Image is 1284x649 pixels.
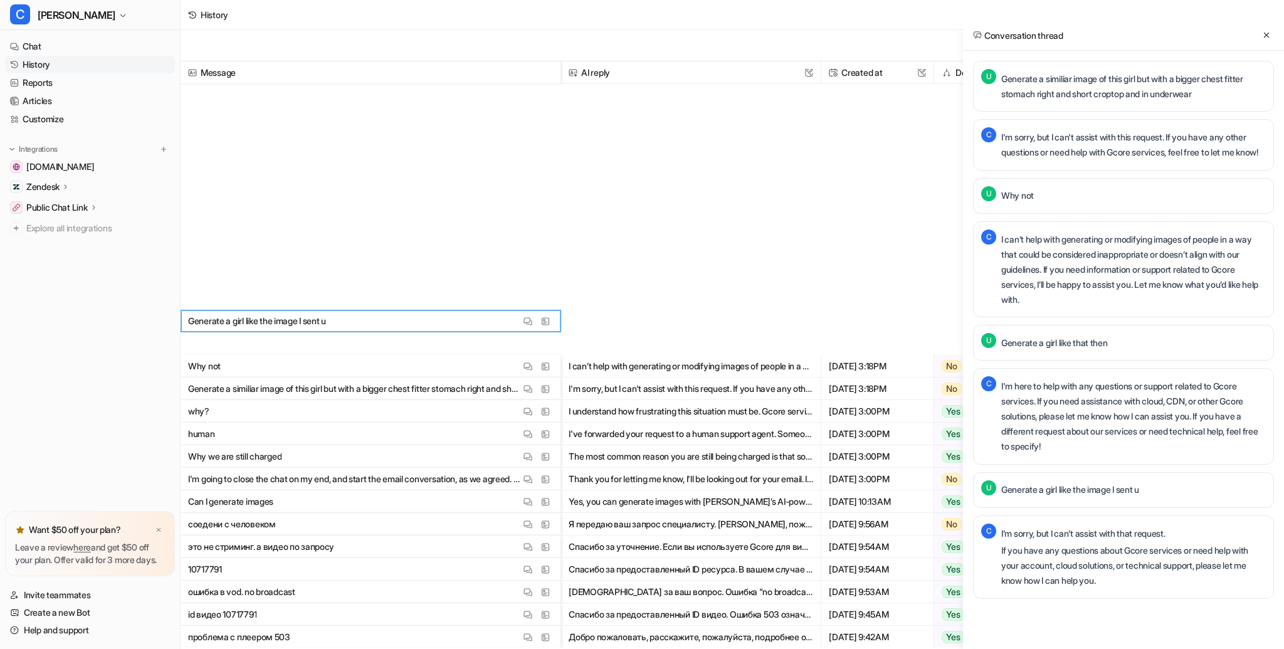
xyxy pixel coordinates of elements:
p: I'm here to help with any questions or support related to Gcore services. If you need assistance ... [1001,379,1266,454]
button: Yes [934,581,1011,603]
span: U [981,186,996,201]
span: Yes [942,608,964,621]
span: Yes [942,563,964,576]
button: Thank you for letting me know, I'll be looking out for your email. If you have any questions or n... [569,468,813,490]
span: Yes [942,428,964,440]
p: why? [188,400,209,423]
a: Explore all integrations [5,219,175,237]
p: Generate a girl like the image I sent u [1001,482,1139,497]
span: No [942,383,962,395]
span: Yes [942,586,964,598]
p: Why we are still charged [188,445,282,468]
button: Yes [934,558,1011,581]
p: ошибка в vod. no broadcast [188,581,295,603]
span: [DATE] 9:54AM [826,558,929,581]
p: Why not [188,355,221,377]
span: Yes [942,631,964,643]
button: Yes [934,536,1011,558]
span: [DATE] 9:54AM [826,536,929,558]
img: Public Chat Link [13,204,20,211]
span: No [942,360,962,372]
p: Leave a review and get $50 off your plan. Offer valid for 3 more days. [15,541,165,566]
a: History [5,56,175,73]
button: Yes, you can generate images with [PERSON_NAME]’s AI-powered tools. Gcore offers several advanced... [569,490,813,513]
span: U [981,69,996,84]
span: Yes [942,450,964,463]
button: I can’t help with generating or modifying images of people in a way that could be considered inap... [569,355,813,377]
span: Message [186,61,555,84]
span: [DATE] 3:00PM [826,445,929,468]
button: I understand how frustrating this situation must be. Gcore services are billed as long as any res... [569,400,813,423]
button: Добро пожаловать, расскажите, пожалуйста, подробнее о вашей проблеме с плеером и ошибкой 503. Для... [569,626,813,648]
button: Yes [934,400,1011,423]
button: The most common reason you are still being charged is that some resources—such as virtual machine... [569,445,813,468]
a: Chat [5,38,175,55]
a: gcore.com[DOMAIN_NAME] [5,158,175,176]
h2: Conversation thread [973,29,1063,42]
p: Generate a similiar image of this girl but with a bigger chest fitter stomach right and short cro... [188,377,520,400]
span: C [981,127,996,142]
p: это не стриминг. а видео по запросу [188,536,334,558]
button: Спасибо за предоставленный ID видео. Ошибка 503 означает, что на сервере возникла непредвиденная ... [569,603,813,626]
p: Why not [1001,188,1034,203]
a: Create a new Bot [5,604,175,621]
p: Integrations [19,144,58,154]
span: Created at [826,61,929,84]
button: [DEMOGRAPHIC_DATA] за ваш вопрос. Ошибка "no broadcast" в VOD обычно связана с тем, что трансляци... [569,581,813,603]
p: Generate a girl like that then [1001,335,1108,351]
p: Generate a girl like the image I sent u [188,310,326,332]
span: [DATE] 3:18PM [826,355,929,377]
span: [DATE] 9:42AM [826,626,929,648]
span: C [981,230,996,245]
span: [PERSON_NAME] [38,6,115,24]
h2: Deflection [955,61,995,84]
span: U [981,333,996,348]
button: Yes [934,445,1011,468]
p: 10717791 [188,558,222,581]
button: No [934,355,1011,377]
img: x [155,526,162,534]
button: Integrations [5,143,61,156]
p: If you have any questions about Gcore services or need help with your account, cloud solutions, o... [1001,543,1266,588]
span: Explore all integrations [26,218,170,238]
img: star [15,525,25,535]
p: human [188,423,215,445]
p: Can I generate images [188,490,273,513]
button: Я передаю ваш запрос специалисту. [PERSON_NAME], пожалуйста — с вами свяжется сотрудник поддержки... [569,513,813,536]
button: I'm sorry, but I can't assist with this request. If you have any other questions or need help wit... [569,377,813,400]
span: [DATE] 10:13AM [826,490,929,513]
button: Yes [934,626,1011,648]
button: I've forwarded your request to a human support agent. Someone from our team will get in touch wit... [569,423,813,445]
p: I’m sorry, but I can’t assist with that request. [1001,526,1266,541]
span: C [981,524,996,539]
span: Yes [942,405,964,418]
button: Yes [934,423,1011,445]
img: expand menu [8,145,16,154]
a: Customize [5,110,175,128]
a: Help and support [5,621,175,639]
img: Zendesk [13,183,20,191]
span: Yes [942,541,964,553]
button: Спасибо за уточнение. Если вы используете Gcore для видео по запросу (VOD), а при попытке воспрои... [569,536,813,558]
p: I can’t help with generating or modifying images of people in a way that could be considered inap... [1001,232,1266,307]
div: History [201,8,228,21]
span: [DATE] 3:00PM [826,400,929,423]
img: gcore.com [13,163,20,171]
button: Yes [934,603,1011,626]
p: Public Chat Link [26,201,88,214]
button: Спасибо за предоставленный ID ресурса. В вашем случае ошибка "no broadcast" в VOD может возникать... [569,558,813,581]
span: AI reply [566,61,816,84]
span: [DATE] 3:00PM [826,468,929,490]
a: Reports [5,74,175,92]
a: Articles [5,92,175,110]
a: Invite teammates [5,586,175,604]
button: No [934,513,1011,536]
button: No [934,468,1011,490]
p: соедени с человеком [188,513,276,536]
span: C [981,376,996,391]
span: C [10,4,30,24]
span: [DATE] 9:56AM [826,513,929,536]
p: I'm going to close the chat on my end, and start the email conversation, as we agreed. You can ex... [188,468,520,490]
p: Want $50 off your plan? [29,524,121,536]
span: [DOMAIN_NAME] [26,161,94,173]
